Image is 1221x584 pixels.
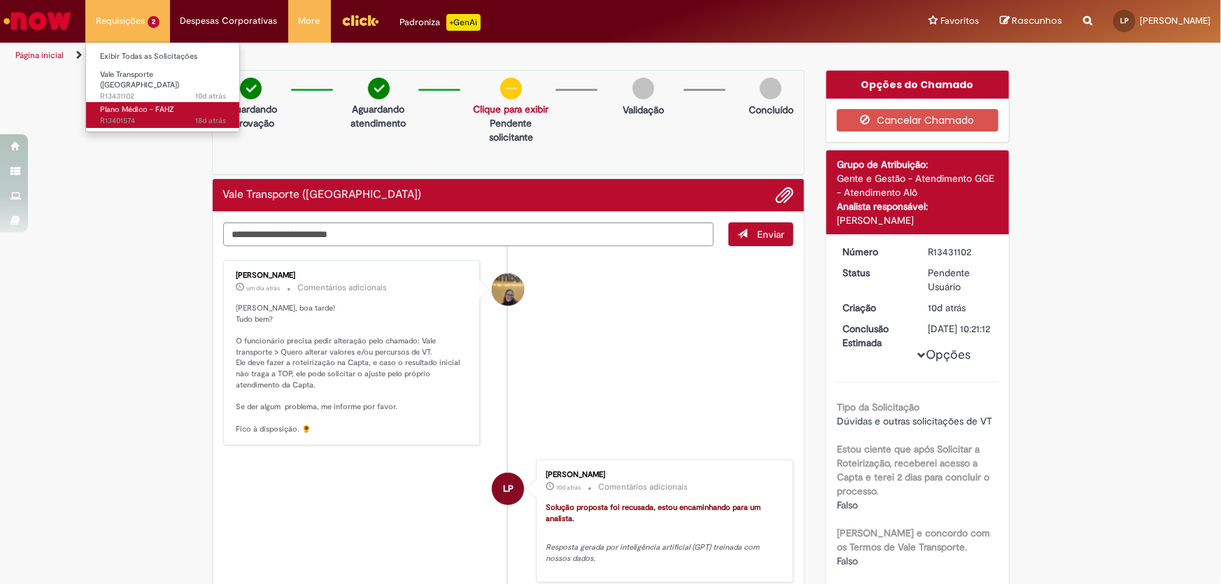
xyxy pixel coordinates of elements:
[837,499,858,511] span: Falso
[929,245,994,259] div: R13431102
[100,91,226,102] span: R13431102
[86,49,240,64] a: Exibir Todas as Solicitações
[546,471,779,479] div: [PERSON_NAME]
[100,104,174,115] span: Plano Médico - FAHZ
[633,78,654,99] img: img-circle-grey.png
[237,303,470,434] p: [PERSON_NAME], boa tarde! Tudo bem? O funcionário precisa pedir alteração pelo chamado: Vale tran...
[837,443,989,497] b: Estou ciente que após Solicitar a Roteirização, receberei acesso a Capta e terei 2 dias para conc...
[240,78,262,99] img: check-circle-green.png
[368,78,390,99] img: check-circle-green.png
[940,14,979,28] span: Favoritos
[223,222,714,246] textarea: Digite sua mensagem aqui...
[247,284,281,292] time: 28/08/2025 12:59:33
[446,14,481,31] p: +GenAi
[546,502,763,524] font: Solução proposta foi recusada, estou encaminhando para um analista.
[148,16,160,28] span: 2
[929,301,994,315] div: 20/08/2025 09:19:32
[837,157,998,171] div: Grupo de Atribuição:
[500,78,522,99] img: circle-minus.png
[492,473,524,505] div: Leonardo Mendes Pimenta
[929,301,966,314] time: 20/08/2025 09:19:32
[473,116,549,144] p: Pendente solicitante
[100,69,179,91] span: Vale Transporte ([GEOGRAPHIC_DATA])
[546,542,761,564] em: Resposta gerada por inteligência artificial (GPT) treinada com nossos dados.
[1140,15,1211,27] span: [PERSON_NAME]
[623,103,664,117] p: Validação
[832,245,918,259] dt: Número
[929,266,994,294] div: Pendente Usuário
[598,481,688,493] small: Comentários adicionais
[473,103,549,115] a: Clique para exibir
[556,483,581,492] time: 20/08/2025 09:21:12
[100,115,226,127] span: R13401574
[247,284,281,292] span: um dia atrás
[341,10,379,31] img: click_logo_yellow_360x200.png
[1000,15,1062,28] a: Rascunhos
[15,50,64,61] a: Página inicial
[195,115,226,126] span: 18d atrás
[86,67,240,97] a: Aberto R13431102 : Vale Transporte (VT)
[749,103,793,117] p: Concluído
[728,222,793,246] button: Enviar
[195,91,226,101] time: 20/08/2025 09:19:34
[346,102,411,130] p: Aguardando atendimento
[1012,14,1062,27] span: Rascunhos
[237,271,470,280] div: [PERSON_NAME]
[832,266,918,280] dt: Status
[400,14,481,31] div: Padroniza
[195,91,226,101] span: 10d atrás
[181,14,278,28] span: Despesas Corporativas
[837,171,998,199] div: Gente e Gestão - Atendimento GGE - Atendimento Alô
[837,555,858,567] span: Falso
[775,186,793,204] button: Adicionar anexos
[929,322,994,336] div: [DATE] 10:21:12
[837,527,990,553] b: [PERSON_NAME] e concordo com os Termos de Vale Transporte.
[929,301,966,314] span: 10d atrás
[837,213,998,227] div: [PERSON_NAME]
[837,401,919,413] b: Tipo da Solicitação
[85,42,240,132] ul: Requisições
[1,7,73,35] img: ServiceNow
[218,102,284,130] p: Aguardando Aprovação
[195,115,226,126] time: 12/08/2025 09:39:57
[10,43,803,69] ul: Trilhas de página
[492,273,524,306] div: Amanda De Campos Gomes Do Nascimento
[832,322,918,350] dt: Conclusão Estimada
[837,199,998,213] div: Analista responsável:
[96,14,145,28] span: Requisições
[760,78,782,99] img: img-circle-grey.png
[299,14,320,28] span: More
[837,109,998,131] button: Cancelar Chamado
[223,189,422,201] h2: Vale Transporte (VT) Histórico de tíquete
[86,102,240,128] a: Aberto R13401574 : Plano Médico - FAHZ
[1120,16,1129,25] span: LP
[298,282,388,294] small: Comentários adicionais
[832,301,918,315] dt: Criação
[757,228,784,241] span: Enviar
[837,415,992,427] span: Dúvidas e outras solicitações de VT
[556,483,581,492] span: 10d atrás
[826,71,1009,99] div: Opções do Chamado
[503,472,514,506] span: LP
